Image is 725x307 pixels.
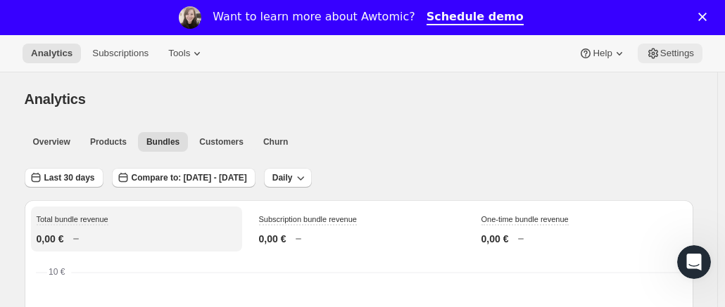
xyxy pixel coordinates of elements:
text: 10 € [49,267,65,277]
span: Analytics [25,91,86,107]
span: Subscription bundle revenue [259,215,357,223]
span: Compare to: [DATE] - [DATE] [132,172,247,183]
button: Subscriptions [84,44,157,63]
span: Last 30 days [44,172,95,183]
span: One-time bundle revenue [481,215,569,223]
span: Overview [33,136,70,148]
button: Last 30 days [25,168,103,188]
span: Churn [263,136,288,148]
button: Daily [264,168,313,188]
button: Compare to: [DATE] - [DATE] [112,168,256,188]
img: Profile image for Emily [179,6,201,29]
span: Help [593,48,612,59]
button: Tools [160,44,213,63]
span: Bundles [146,136,179,148]
span: Subscriptions [92,48,149,59]
span: Settings [660,48,694,59]
span: Daily [272,172,293,183]
span: Total bundle revenue [37,215,108,223]
button: Analytics [23,44,81,63]
p: 0,00 € [481,232,509,246]
button: Help [570,44,634,63]
span: Tools [168,48,190,59]
div: Want to learn more about Awtomic? [213,10,415,24]
iframe: Intercom live chat [677,245,711,279]
span: Products [90,136,127,148]
p: 0,00 € [259,232,286,246]
div: Close [698,13,712,21]
a: Schedule demo [427,10,524,25]
span: Analytics [31,48,72,59]
button: Settings [638,44,702,63]
p: 0,00 € [37,232,64,246]
span: Customers [199,136,244,148]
